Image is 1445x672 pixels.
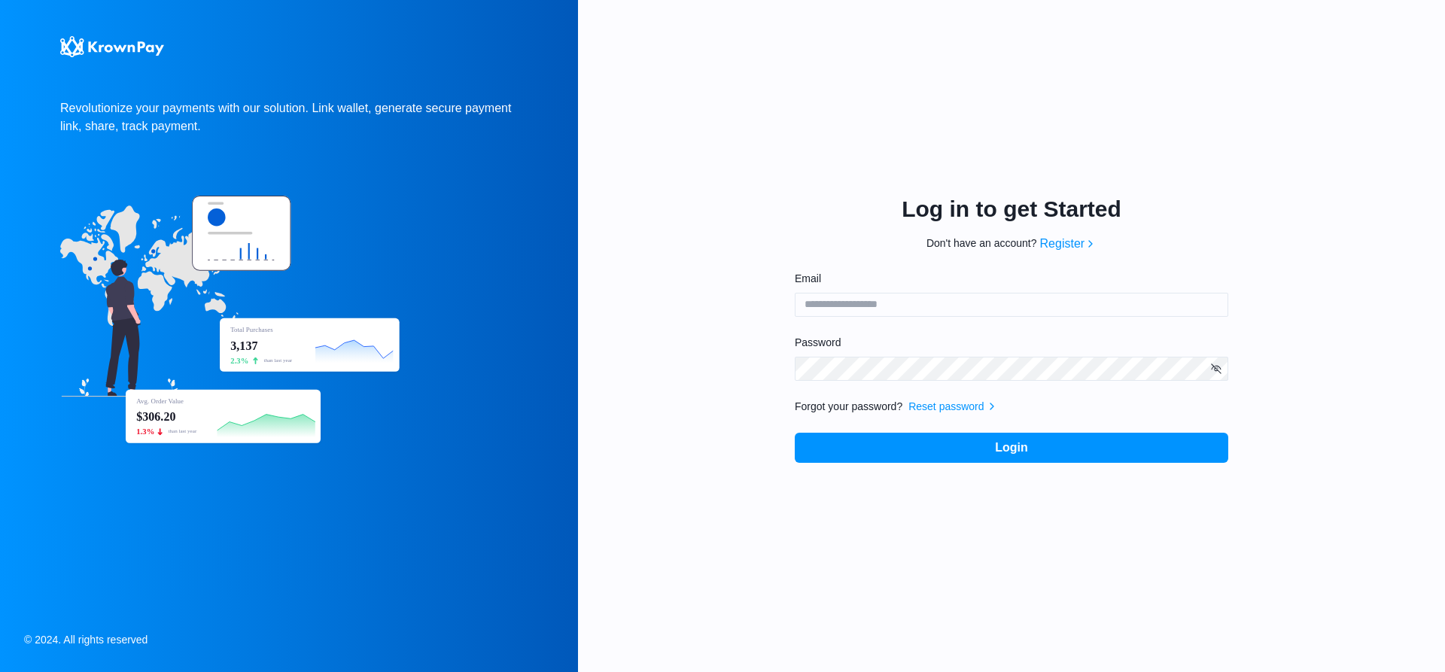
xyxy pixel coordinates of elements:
[795,271,1219,287] label: Email
[926,236,1037,251] p: Don't have an account?
[902,192,1121,226] p: Log in to get Started
[795,399,902,415] p: Forgot your password?
[24,632,148,648] p: © 2024. All rights reserved
[60,196,403,448] img: hero-image
[908,399,984,415] a: Reset password
[795,335,1219,351] label: Password
[60,99,518,135] p: Revolutionize your payments with our solution. Link wallet, generate secure payment link, share, ...
[60,36,164,57] img: KrownPay Logo
[1040,235,1085,253] a: Register
[795,433,1228,463] button: Login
